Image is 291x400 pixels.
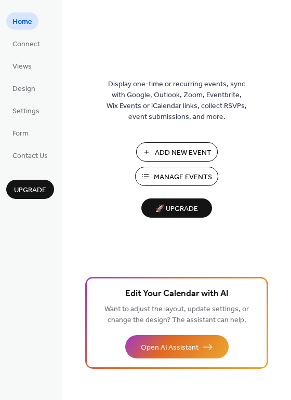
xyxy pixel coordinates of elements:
[6,146,54,164] a: Contact Us
[12,151,48,162] span: Contact Us
[155,148,211,158] span: Add New Event
[141,198,212,218] button: 🚀 Upgrade
[12,106,39,117] span: Settings
[6,180,54,199] button: Upgrade
[6,35,46,52] a: Connect
[12,17,32,28] span: Home
[6,79,42,97] a: Design
[125,335,229,358] button: Open AI Assistant
[6,57,38,74] a: Views
[6,102,46,119] a: Settings
[135,167,218,186] button: Manage Events
[14,185,46,196] span: Upgrade
[154,172,212,183] span: Manage Events
[104,302,249,327] span: Want to adjust the layout, update settings, or change the design? The assistant can help.
[6,12,38,30] a: Home
[12,61,32,72] span: Views
[136,142,218,162] button: Add New Event
[141,342,199,353] span: Open AI Assistant
[6,124,35,141] a: Form
[12,128,29,139] span: Form
[107,79,247,123] span: Display one-time or recurring events, sync with Google, Outlook, Zoom, Eventbrite, Wix Events or ...
[12,84,35,95] span: Design
[125,287,229,301] span: Edit Your Calendar with AI
[148,202,206,216] span: 🚀 Upgrade
[12,39,40,50] span: Connect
